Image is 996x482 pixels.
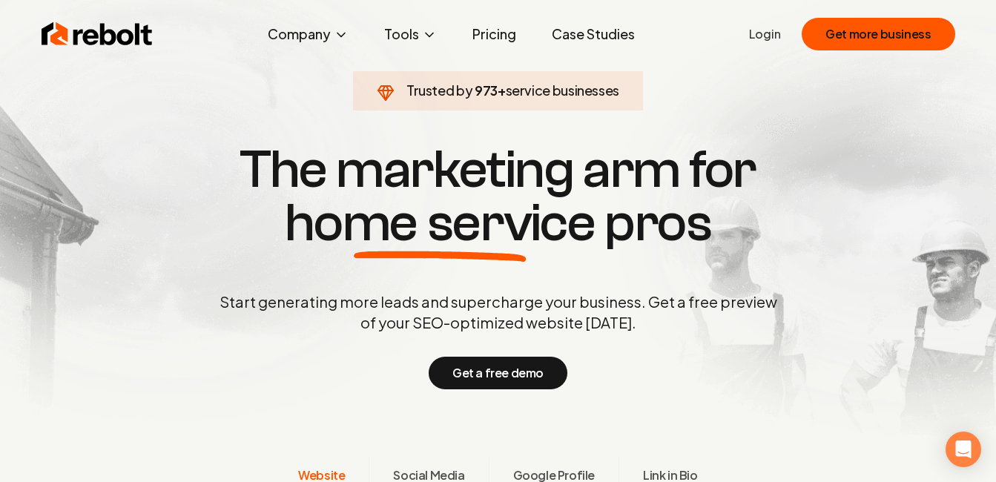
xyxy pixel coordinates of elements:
span: + [498,82,506,99]
button: Company [256,19,360,49]
a: Login [749,25,781,43]
button: Tools [372,19,449,49]
p: Start generating more leads and supercharge your business. Get a free preview of your SEO-optimiz... [217,291,780,333]
span: 973 [475,80,498,101]
h1: The marketing arm for pros [142,143,854,250]
button: Get more business [802,18,954,50]
span: Trusted by [406,82,472,99]
img: Rebolt Logo [42,19,153,49]
a: Case Studies [540,19,647,49]
button: Get a free demo [429,357,567,389]
span: service businesses [506,82,620,99]
span: home service [285,197,596,250]
div: Open Intercom Messenger [946,432,981,467]
a: Pricing [461,19,528,49]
